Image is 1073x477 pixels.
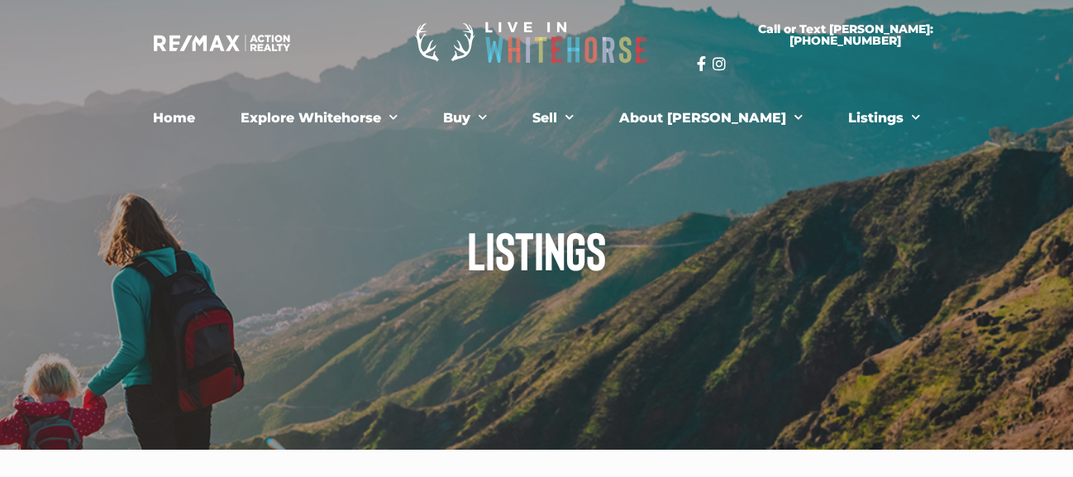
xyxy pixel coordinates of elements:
a: Home [141,102,207,135]
a: Explore Whitehorse [228,102,410,135]
a: About [PERSON_NAME] [607,102,815,135]
span: Call or Text [PERSON_NAME]: [PHONE_NUMBER] [717,23,973,46]
a: Buy [431,102,499,135]
a: Call or Text [PERSON_NAME]: [PHONE_NUMBER] [697,13,993,56]
a: Listings [836,102,932,135]
h1: Listings [74,223,999,276]
nav: Menu [82,102,991,135]
a: Sell [520,102,586,135]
